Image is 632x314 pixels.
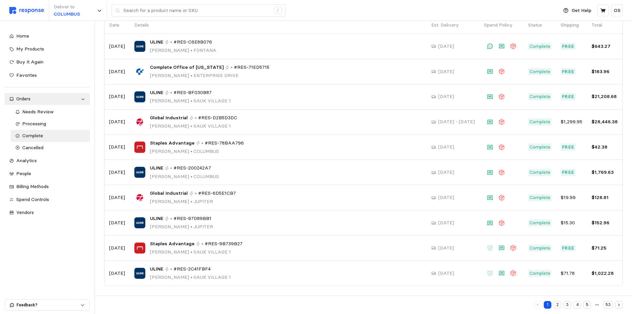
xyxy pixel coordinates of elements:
[22,133,43,139] span: Complete
[134,217,145,228] img: ULINE
[109,68,125,75] p: [DATE]
[109,194,125,201] p: [DATE]
[134,268,145,279] img: ULINE
[562,245,575,252] p: Free
[16,209,34,215] span: Vendors
[438,270,454,277] p: [DATE]
[572,7,591,14] p: Get Help
[562,68,575,75] p: Free
[54,3,80,11] p: Deliver to
[562,144,575,151] p: Free
[201,140,203,147] p: •
[561,194,582,201] p: $19.99
[529,270,550,277] p: Complete
[5,181,90,193] a: Billing Methods
[431,22,475,29] p: Est. Delivery
[592,22,618,29] p: Total
[195,114,197,122] p: •
[150,97,231,105] p: [PERSON_NAME] SAUK VILLAGE 1
[109,93,125,100] p: [DATE]
[174,215,211,222] span: #RES-97D89BB1
[189,72,193,78] span: •
[11,118,90,130] a: Processing
[603,301,613,309] button: 53
[561,22,582,29] p: Shipping
[109,22,125,29] p: Date
[195,190,197,197] p: •
[150,72,269,79] p: [PERSON_NAME] ENTERPRISE DRIVE
[5,155,90,167] a: Analytics
[109,219,125,227] p: [DATE]
[189,198,193,204] span: •
[150,190,188,197] span: Global Industrial
[562,93,575,100] p: Free
[123,5,270,17] input: Search for a product name or SKU
[614,7,620,14] p: OS
[559,4,595,17] button: Get Help
[592,68,618,75] p: $183.96
[170,89,172,96] p: •
[529,245,550,252] p: Complete
[150,140,194,147] span: Staples Advantage
[189,47,193,53] span: •
[189,173,193,179] span: •
[561,270,582,277] p: $71.78
[134,167,145,178] img: ULINE
[5,30,90,42] a: Home
[205,140,244,147] span: #RES-78BAA796
[16,95,78,103] div: Orders
[150,240,194,248] span: Staples Advantage
[592,219,618,227] p: $152.96
[438,219,454,227] p: [DATE]
[592,93,618,100] p: $21,208.68
[150,64,224,71] span: Complete Office of [US_STATE]
[592,43,618,50] p: $643.27
[150,265,163,273] span: ULINE
[109,118,125,126] p: [DATE]
[134,192,145,203] img: Global Industrial
[5,93,90,105] a: Orders
[134,41,145,52] img: ULINE
[11,142,90,154] a: Cancelled
[189,274,193,280] span: •
[438,43,454,50] p: [DATE]
[22,121,46,127] span: Processing
[189,224,193,230] span: •
[5,168,90,180] a: People
[198,114,237,122] span: #RES-D2B5D3DC
[201,240,203,248] p: •
[438,194,454,201] p: [DATE]
[54,11,80,18] p: COLUMBUS
[5,43,90,55] a: My Products
[5,69,90,81] a: Favorites
[150,39,163,46] span: ULINE
[5,194,90,206] a: Spend Controls
[529,68,550,75] p: Complete
[529,144,550,151] p: Complete
[134,116,145,127] img: Global Industrial
[529,93,550,100] p: Complete
[22,109,54,115] span: Needs Review
[134,22,422,29] p: Details
[438,118,475,126] p: [DATE] - [DATE]
[109,144,125,151] p: [DATE]
[231,64,233,71] p: •
[11,130,90,142] a: Complete
[16,183,49,189] span: Billing Methods
[484,22,519,29] p: Spend Policy
[150,164,163,172] span: ULINE
[198,190,236,197] span: #RES-6D5E1CB7
[134,243,145,254] img: Staples Advantage
[528,22,551,29] p: Status
[529,169,550,176] p: Complete
[16,72,37,78] span: Favorites
[561,219,582,227] p: $15.30
[592,118,618,126] p: $28,446.38
[529,118,550,126] p: Complete
[592,245,618,252] p: $71.25
[170,215,172,222] p: •
[174,89,212,96] span: #RES-BF030B87
[134,142,145,153] img: Staples Advantage
[189,249,193,255] span: •
[189,148,193,154] span: •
